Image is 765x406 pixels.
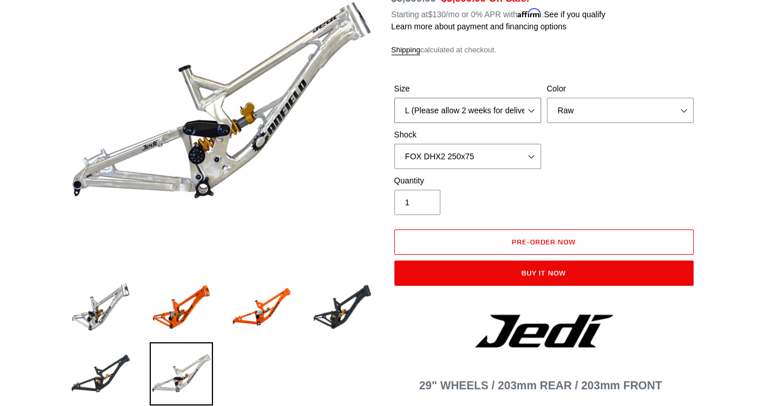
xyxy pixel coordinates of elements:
[394,261,694,286] button: Buy it now
[150,275,213,339] img: Load image into Gallery viewer, JEDI 29 - Frameset
[391,45,421,55] a: Shipping
[394,129,541,141] label: Shock
[230,275,294,339] img: Load image into Gallery viewer, JEDI 29 - Frameset
[150,342,213,405] img: Load image into Gallery viewer, JEDI 29 - Frameset
[419,379,662,392] span: 29" WHEELS / 203mm REAR / 203mm FRONT
[394,175,541,187] label: Quantity
[391,44,697,56] div: calculated at checkout.
[544,10,606,19] a: See if you qualify - Learn more about Affirm Financing (opens in modal)
[69,342,132,405] img: Load image into Gallery viewer, JEDI 29 - Frameset
[69,275,132,339] img: Load image into Gallery viewer, JEDI 29 - Frameset
[394,229,694,255] button: Add to cart
[547,83,694,95] label: Color
[517,8,542,18] span: Affirm
[512,238,575,246] span: Pre-order now
[311,275,374,339] img: Load image into Gallery viewer, JEDI 29 - Frameset
[394,83,541,95] label: Size
[391,6,606,21] p: Starting at /mo or 0% APR with .
[391,22,566,31] a: Learn more about payment and financing options
[428,10,446,19] span: $130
